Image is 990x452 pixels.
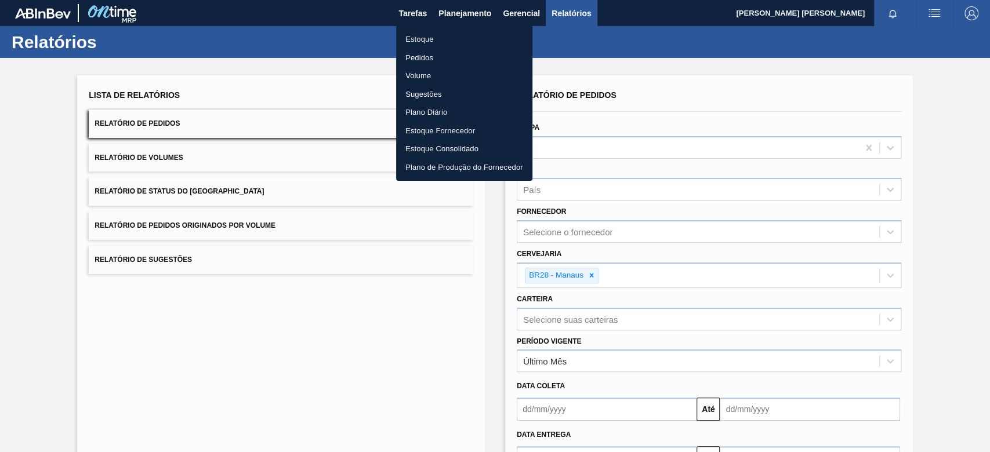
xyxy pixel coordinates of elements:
a: Sugestões [396,85,532,104]
a: Estoque Fornecedor [396,122,532,140]
a: Estoque Consolidado [396,140,532,158]
a: Pedidos [396,49,532,67]
a: Volume [396,67,532,85]
a: Estoque [396,30,532,49]
a: Plano Diário [396,103,532,122]
a: Plano de Produção do Fornecedor [396,158,532,177]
